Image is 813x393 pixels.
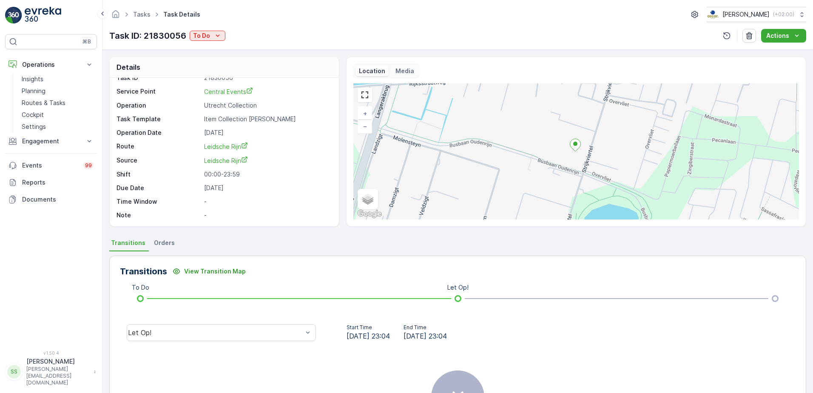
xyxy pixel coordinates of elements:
p: - [204,211,330,219]
p: Operations [22,60,80,69]
span: v 1.50.4 [5,350,97,356]
a: Planning [18,85,97,97]
p: ( +02:00 ) [773,11,794,18]
p: [PERSON_NAME][EMAIL_ADDRESS][DOMAIN_NAME] [26,366,89,386]
img: logo_light-DOdMpM7g.png [25,7,61,24]
p: 99 [85,162,92,169]
span: Task Details [162,10,202,19]
img: basis-logo_rgb2x.png [707,10,719,19]
p: Operation [117,101,201,110]
p: Media [395,67,414,75]
button: Actions [761,29,806,43]
span: Leidsche Rijn [204,143,248,150]
p: Documents [22,195,94,204]
div: SS [7,365,21,379]
a: Leidsche Rijn [204,156,330,165]
p: Transitions [120,265,167,278]
p: 00:00-23:59 [204,170,330,179]
p: Note [117,211,201,219]
p: Due Date [117,184,201,192]
p: - [204,197,330,206]
a: Homepage [111,13,120,20]
a: Open this area in Google Maps (opens a new window) [355,208,384,219]
p: Time Window [117,197,201,206]
p: Details [117,62,140,72]
button: Operations [5,56,97,73]
button: SS[PERSON_NAME][PERSON_NAME][EMAIL_ADDRESS][DOMAIN_NAME] [5,357,97,386]
p: Route [117,142,201,151]
p: Utrecht Collection [204,101,330,110]
a: Routes & Tasks [18,97,97,109]
span: Leidsche Rijn [204,157,248,164]
a: Events99 [5,157,97,174]
a: Reports [5,174,97,191]
p: [PERSON_NAME] [722,10,770,19]
a: Insights [18,73,97,85]
a: View Fullscreen [358,88,371,101]
img: Google [355,208,384,219]
p: [DATE] [204,184,330,192]
span: [DATE] 23:04 [404,331,447,341]
p: Actions [766,31,789,40]
p: Source [117,156,201,165]
p: Engagement [22,137,80,145]
a: Layers [358,190,377,208]
a: Zoom Out [358,120,371,133]
img: logo [5,7,22,24]
span: [DATE] 23:04 [347,331,390,341]
p: ⌘B [82,38,91,45]
p: Task ID: 21830056 [109,29,186,42]
button: To Do [190,31,225,41]
div: Let Op! [128,329,303,336]
a: Documents [5,191,97,208]
a: Central Events [204,87,330,96]
span: + [363,110,367,117]
span: Orders [154,239,175,247]
p: Cockpit [22,111,44,119]
button: Engagement [5,133,97,150]
a: Leidsche Rijn [204,142,330,151]
p: [DATE] [204,128,330,137]
p: Task ID [117,74,201,82]
p: [PERSON_NAME] [26,357,89,366]
p: To Do [193,31,210,40]
p: Start Time [347,324,390,331]
a: Zoom In [358,107,371,120]
p: Planning [22,87,45,95]
p: Service Point [117,87,201,96]
button: View Transition Map [167,265,251,278]
span: Central Events [204,88,253,95]
p: Events [22,161,78,170]
p: 21830056 [204,74,330,82]
a: Tasks [133,11,151,18]
p: Reports [22,178,94,187]
p: View Transition Map [184,267,246,276]
p: Let Op! [447,283,469,292]
p: End Time [404,324,447,331]
p: Location [359,67,385,75]
p: Shift [117,170,201,179]
button: [PERSON_NAME](+02:00) [707,7,806,22]
p: Settings [22,122,46,131]
p: Item Collection [PERSON_NAME] [204,115,330,123]
p: Routes & Tasks [22,99,65,107]
span: − [363,122,367,130]
p: Insights [22,75,43,83]
a: Cockpit [18,109,97,121]
p: Operation Date [117,128,201,137]
p: Task Template [117,115,201,123]
span: Transitions [111,239,145,247]
p: To Do [132,283,149,292]
a: Settings [18,121,97,133]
